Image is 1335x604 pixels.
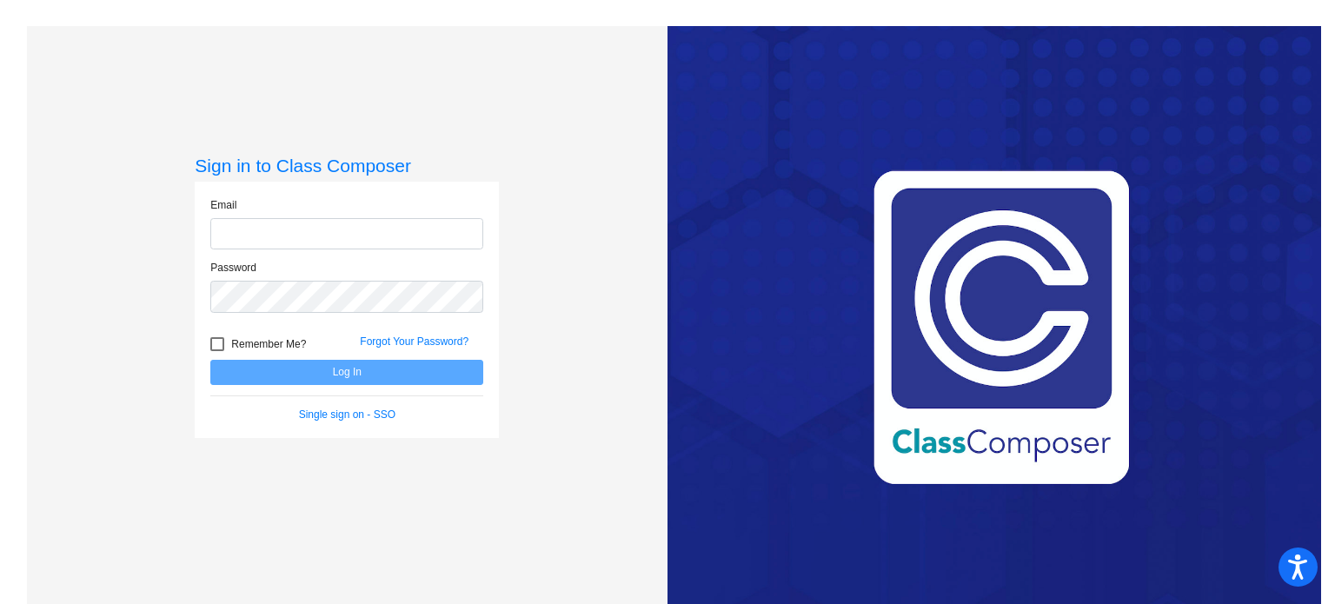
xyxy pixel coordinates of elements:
[210,360,483,385] button: Log In
[360,335,468,348] a: Forgot Your Password?
[299,408,395,421] a: Single sign on - SSO
[195,155,499,176] h3: Sign in to Class Composer
[231,334,306,355] span: Remember Me?
[210,197,236,213] label: Email
[210,260,256,275] label: Password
